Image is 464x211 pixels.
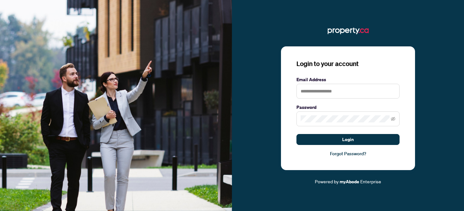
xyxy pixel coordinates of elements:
[342,134,354,145] span: Login
[360,178,381,184] span: Enterprise
[391,117,395,121] span: eye-invisible
[296,59,400,68] h3: Login to your account
[328,26,369,36] img: ma-logo
[296,104,400,111] label: Password
[315,178,339,184] span: Powered by
[340,178,359,185] a: myAbode
[296,76,400,83] label: Email Address
[296,134,400,145] button: Login
[296,150,400,157] a: Forgot Password?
